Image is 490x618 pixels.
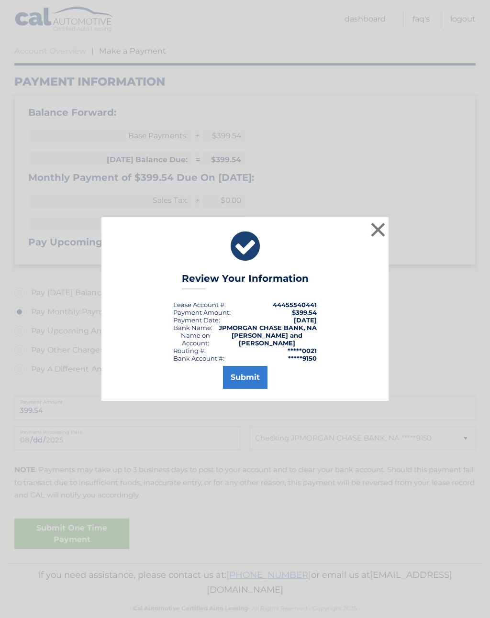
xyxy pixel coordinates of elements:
[173,347,206,354] div: Routing #:
[368,220,388,239] button: ×
[273,301,317,309] strong: 44455540441
[173,301,226,309] div: Lease Account #:
[173,309,231,316] div: Payment Amount:
[292,309,317,316] span: $399.54
[173,316,219,324] span: Payment Date
[173,354,224,362] div: Bank Account #:
[173,331,218,347] div: Name on Account:
[173,316,220,324] div: :
[232,331,302,347] strong: [PERSON_NAME] and [PERSON_NAME]
[219,324,317,331] strong: JPMORGAN CHASE BANK, NA
[173,324,212,331] div: Bank Name:
[294,316,317,324] span: [DATE]
[182,273,309,289] h3: Review Your Information
[223,366,267,389] button: Submit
